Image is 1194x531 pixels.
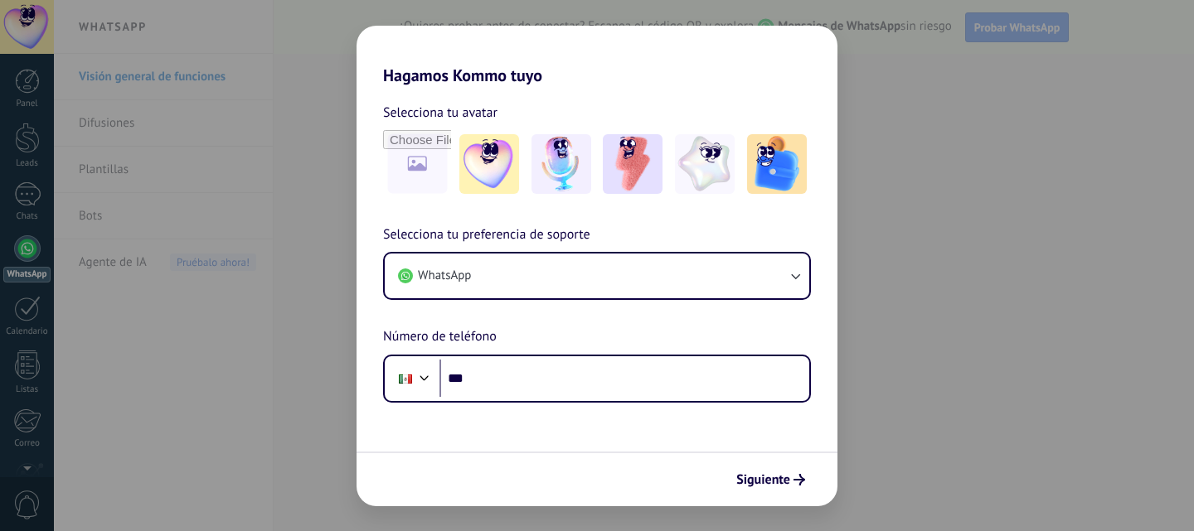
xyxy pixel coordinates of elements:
img: -3.jpeg [603,134,663,194]
span: Selecciona tu preferencia de soporte [383,224,590,246]
button: Siguiente [729,466,813,494]
span: Selecciona tu avatar [383,102,498,123]
span: WhatsApp [418,268,471,284]
img: -5.jpeg [747,134,807,194]
span: Siguiente [736,474,790,485]
img: -2.jpeg [531,134,591,194]
img: -4.jpeg [675,134,735,194]
button: WhatsApp [385,253,809,298]
img: -1.jpeg [459,134,519,194]
div: Mexico: + 52 [390,361,421,396]
h2: Hagamos Kommo tuyo [357,26,837,85]
span: Número de teléfono [383,326,497,348]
